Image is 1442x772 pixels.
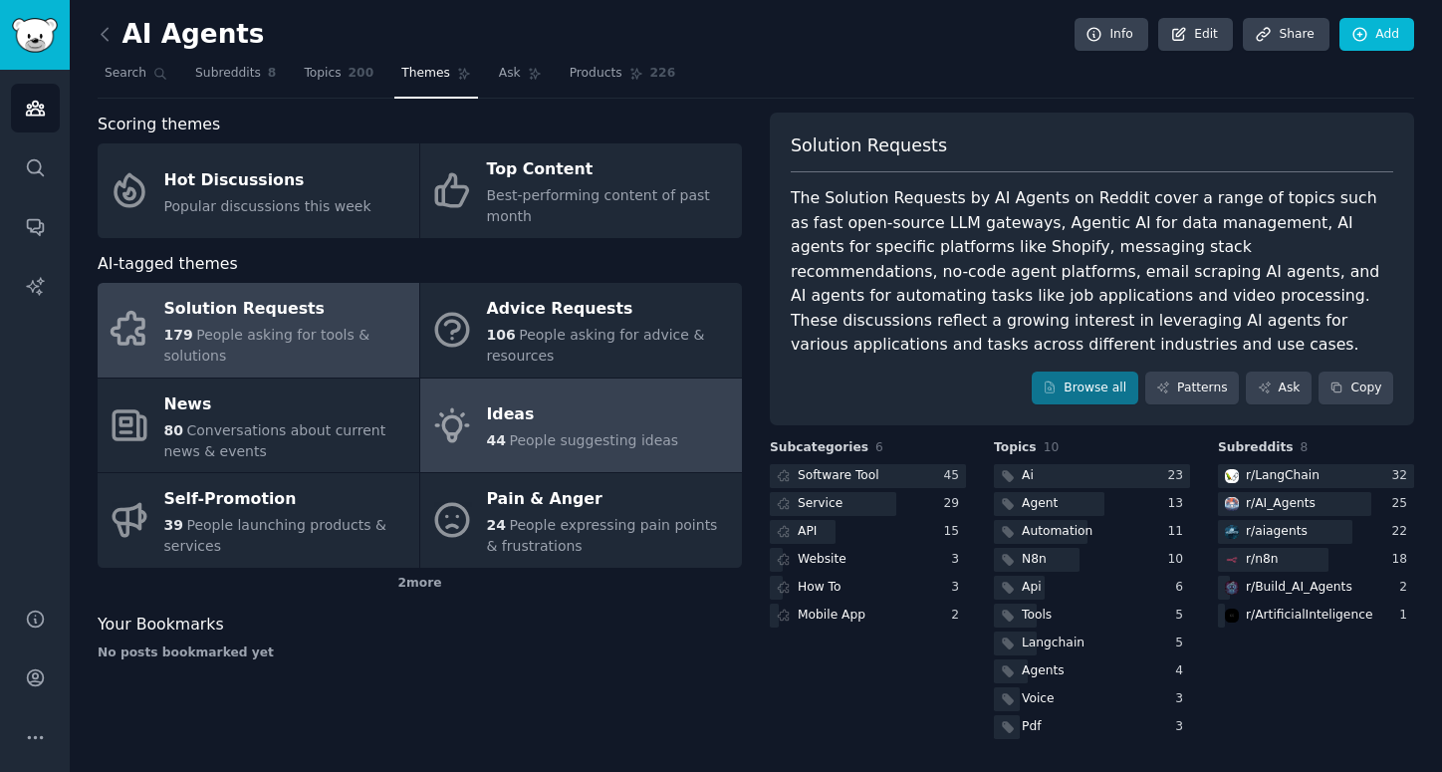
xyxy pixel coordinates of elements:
div: N8n [1022,551,1047,569]
span: 226 [650,65,676,83]
div: Tools [1022,607,1052,625]
a: ArtificialInteligencer/ArtificialInteligence1 [1218,604,1414,629]
a: Share [1243,18,1328,52]
span: People asking for advice & resources [487,327,705,364]
a: Info [1075,18,1148,52]
div: r/ Build_AI_Agents [1246,579,1352,597]
div: 5 [1175,635,1190,652]
span: Subreddits [195,65,261,83]
div: 25 [1391,495,1414,513]
div: No posts bookmarked yet [98,644,742,662]
div: Website [798,551,846,569]
span: 200 [349,65,374,83]
a: Software Tool45 [770,464,966,489]
a: N8n10 [994,548,1190,573]
img: LangChain [1225,469,1239,483]
span: 8 [268,65,277,83]
div: Hot Discussions [164,164,371,196]
div: Solution Requests [164,294,409,326]
span: 80 [164,422,183,438]
span: Popular discussions this week [164,198,371,214]
div: 2 [951,607,966,625]
div: 3 [1175,690,1190,708]
a: Ask [492,58,549,99]
div: Agents [1022,662,1065,680]
a: Api6 [994,576,1190,601]
div: Langchain [1022,635,1084,652]
a: Edit [1158,18,1233,52]
div: Voice [1022,690,1055,708]
div: 3 [951,551,966,569]
div: 29 [943,495,966,513]
span: Your Bookmarks [98,613,224,638]
span: People expressing pain points & frustrations [487,517,718,554]
a: Hot DiscussionsPopular discussions this week [98,143,419,238]
span: People launching products & services [164,517,386,554]
h2: AI Agents [98,19,265,51]
div: 1 [1399,607,1414,625]
span: 6 [875,440,883,454]
div: 32 [1391,467,1414,485]
span: Solution Requests [791,133,947,158]
span: AI-tagged themes [98,252,238,277]
span: Best-performing content of past month [487,187,710,224]
div: r/ aiagents [1246,523,1308,541]
span: 179 [164,327,193,343]
span: Topics [304,65,341,83]
span: Themes [401,65,450,83]
div: 22 [1391,523,1414,541]
span: Scoring themes [98,113,220,137]
div: 10 [1167,551,1190,569]
div: 6 [1175,579,1190,597]
div: Agent [1022,495,1058,513]
a: Agents4 [994,659,1190,684]
div: Advice Requests [487,294,732,326]
div: Top Content [487,154,732,186]
a: n8nr/n8n18 [1218,548,1414,573]
div: Ideas [487,399,679,431]
div: Pain & Anger [487,484,732,516]
span: Search [105,65,146,83]
div: Self-Promotion [164,484,409,516]
a: Agent13 [994,492,1190,517]
span: Topics [994,439,1037,457]
button: Copy [1319,372,1393,405]
span: People asking for tools & solutions [164,327,370,364]
a: How To3 [770,576,966,601]
img: AI_Agents [1225,497,1239,511]
a: AI_Agentsr/AI_Agents25 [1218,492,1414,517]
div: 18 [1391,551,1414,569]
div: Pdf [1022,718,1041,736]
a: Search [98,58,174,99]
div: Api [1022,579,1042,597]
span: 24 [487,517,506,533]
a: Voice3 [994,687,1190,712]
div: Service [798,495,842,513]
div: 11 [1167,523,1190,541]
div: 3 [951,579,966,597]
a: Top ContentBest-performing content of past month [420,143,742,238]
span: 106 [487,327,516,343]
div: 13 [1167,495,1190,513]
a: Automation11 [994,520,1190,545]
a: Build_AI_Agentsr/Build_AI_Agents2 [1218,576,1414,601]
div: The Solution Requests by AI Agents on Reddit cover a range of topics such as fast open-source LLM... [791,186,1393,358]
a: Add [1339,18,1414,52]
a: Themes [394,58,478,99]
div: 23 [1167,467,1190,485]
a: Service29 [770,492,966,517]
a: Advice Requests106People asking for advice & resources [420,283,742,378]
div: Automation [1022,523,1092,541]
a: Ideas44People suggesting ideas [420,379,742,473]
img: GummySearch logo [12,18,58,53]
a: Patterns [1145,372,1239,405]
a: Pdf3 [994,715,1190,740]
a: Tools5 [994,604,1190,629]
span: 8 [1301,440,1309,454]
div: 4 [1175,662,1190,680]
a: Self-Promotion39People launching products & services [98,473,419,568]
a: LangChainr/LangChain32 [1218,464,1414,489]
div: r/ LangChain [1246,467,1320,485]
div: 45 [943,467,966,485]
div: 15 [943,523,966,541]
